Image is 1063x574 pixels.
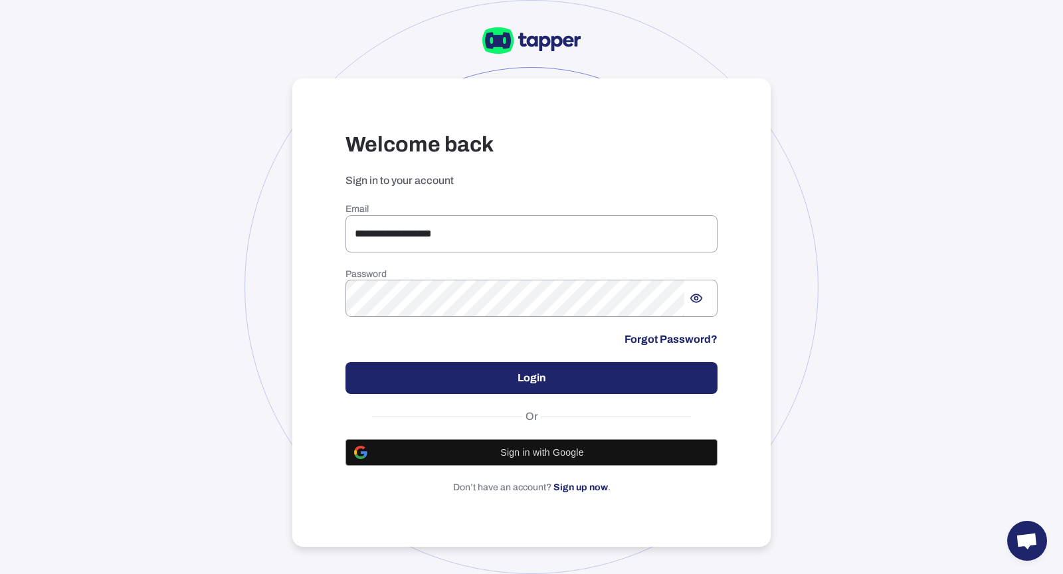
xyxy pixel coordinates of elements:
[345,439,718,466] button: Sign in with Google
[553,482,608,492] a: Sign up now
[684,286,708,310] button: Show password
[345,174,718,187] p: Sign in to your account
[522,410,541,423] span: Or
[345,268,718,280] h6: Password
[375,447,709,458] span: Sign in with Google
[625,333,718,346] a: Forgot Password?
[345,362,718,394] button: Login
[1007,521,1047,561] div: Open chat
[345,203,718,215] h6: Email
[345,482,718,494] p: Don’t have an account? .
[345,132,718,158] h3: Welcome back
